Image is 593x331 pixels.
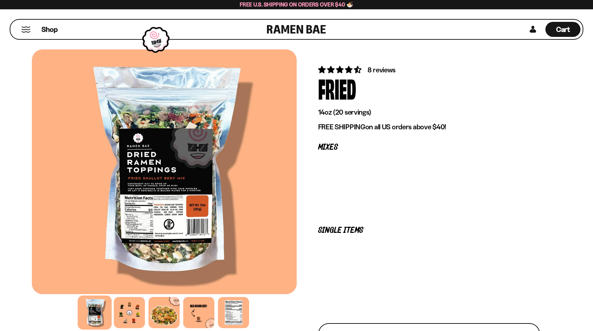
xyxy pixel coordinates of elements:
p: on all US orders above $40! [318,123,540,131]
a: Shop [42,22,58,37]
span: Shop [42,25,58,34]
a: Cart [545,20,580,39]
p: 14oz (20 servings) [318,108,540,117]
span: 8 reviews [368,66,395,74]
p: Mixes [318,144,540,151]
button: Mobile Menu Trigger [21,27,31,33]
p: Single Items [318,227,540,234]
strong: FREE SHIPPING [318,123,365,131]
span: Free U.S. Shipping on Orders over $40 🍜 [240,1,353,8]
span: 4.62 stars [318,65,363,74]
div: Fried [318,75,356,102]
span: Cart [556,25,570,34]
